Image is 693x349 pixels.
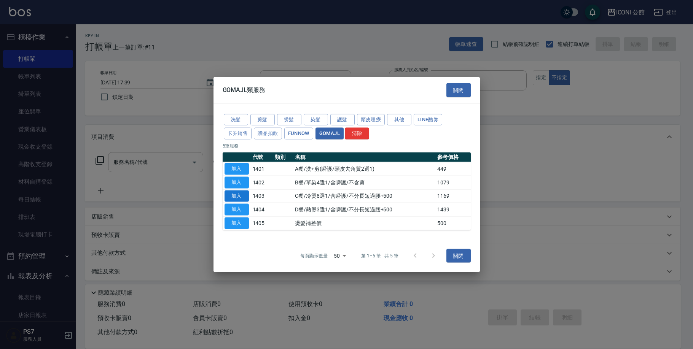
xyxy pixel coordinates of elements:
[414,114,442,125] button: LINE酷券
[277,114,301,125] button: 燙髮
[251,176,273,189] td: 1402
[387,114,411,125] button: 其他
[331,245,349,266] div: 50
[361,252,398,259] p: 第 1–5 筆 共 5 筆
[435,176,471,189] td: 1079
[446,83,471,97] button: 關閉
[293,176,435,189] td: B餐/單染4選1/含瞬護/不含剪
[254,128,282,140] button: 贈品扣款
[435,162,471,176] td: 449
[225,204,249,216] button: 加入
[315,128,344,140] button: GOMAJL
[223,86,266,94] span: GOMAJL類服務
[435,203,471,216] td: 1439
[225,217,249,229] button: 加入
[251,216,273,230] td: 1405
[357,114,385,125] button: 頭皮理療
[446,249,471,263] button: 關閉
[330,114,355,125] button: 護髮
[273,152,293,162] th: 類別
[223,143,471,149] p: 5 筆服務
[251,152,273,162] th: 代號
[293,152,435,162] th: 名稱
[435,189,471,203] td: 1169
[250,114,275,125] button: 剪髮
[251,189,273,203] td: 1403
[345,128,369,140] button: 清除
[251,203,273,216] td: 1404
[435,216,471,230] td: 500
[293,203,435,216] td: D餐/熱燙3選1/含瞬護/不分長短過腰+500
[293,189,435,203] td: C餐/冷燙8選1/含瞬護/不分長短過腰+500
[225,176,249,188] button: 加入
[225,190,249,202] button: 加入
[251,162,273,176] td: 1401
[304,114,328,125] button: 染髮
[300,252,328,259] p: 每頁顯示數量
[225,163,249,175] button: 加入
[435,152,471,162] th: 參考價格
[293,216,435,230] td: 燙髮補差價
[284,128,313,140] button: FUNNOW
[293,162,435,176] td: A餐/洗+剪(瞬護/頭皮去角質2選1)
[224,128,252,140] button: 卡券銷售
[224,114,248,125] button: 洗髮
